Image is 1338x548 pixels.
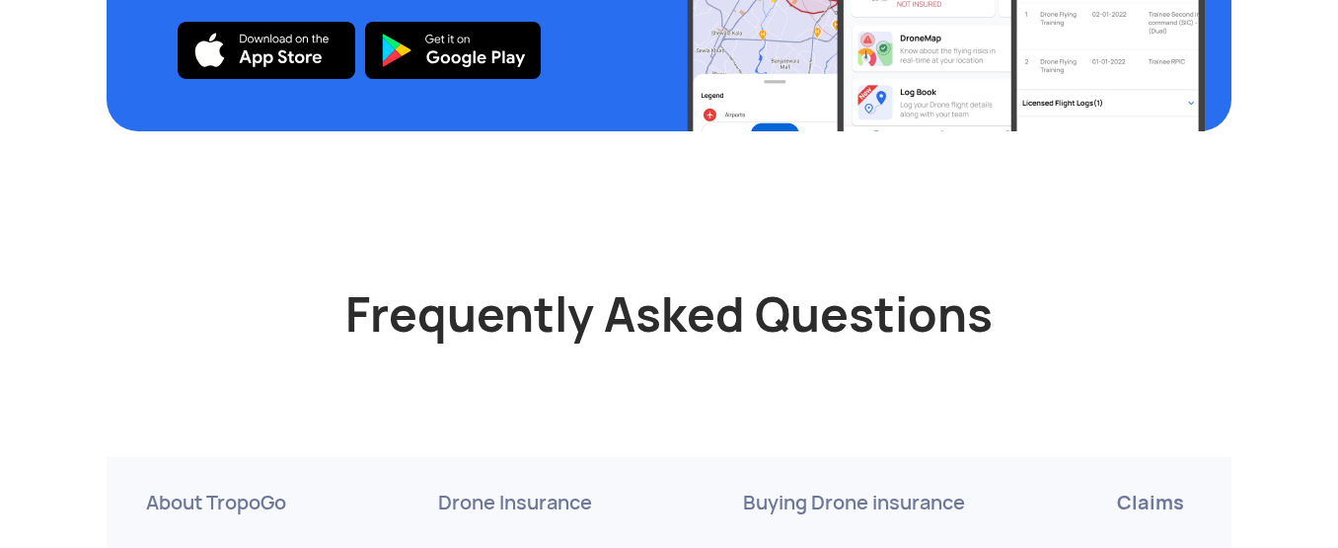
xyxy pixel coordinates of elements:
[146,487,286,518] p: About TropoGo
[438,487,592,518] p: Drone Insurance
[178,22,355,79] img: ic_logo_AppStore_58px.svg
[743,487,965,518] p: Buying Drone insurance
[1117,487,1184,518] p: Claims
[107,289,1231,447] h2: Frequently Asked Questions
[365,22,541,79] img: Download the TropoGo app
